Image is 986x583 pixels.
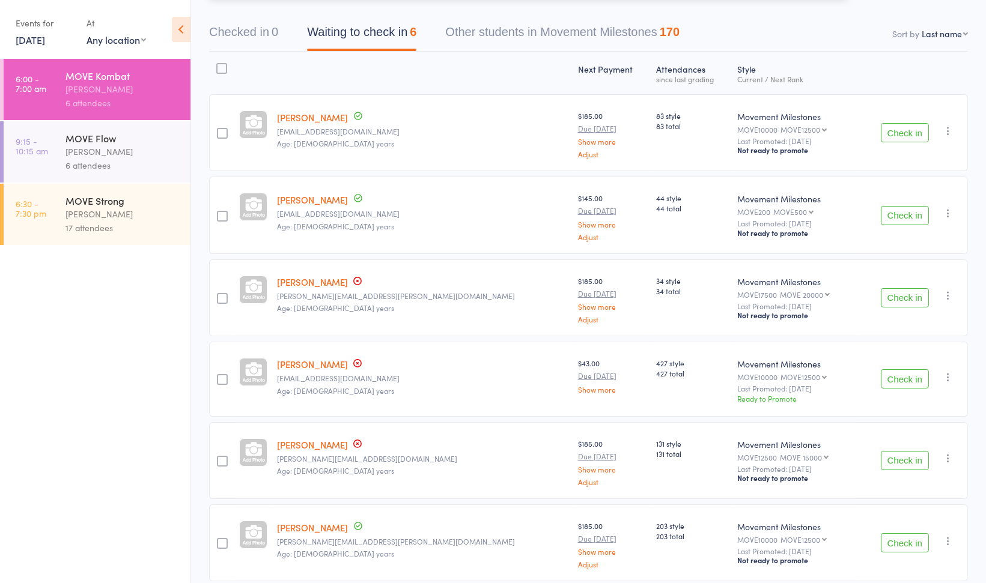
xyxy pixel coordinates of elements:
small: Last Promoted: [DATE] [738,465,851,473]
small: Due [DATE] [578,207,647,215]
div: Last name [922,28,962,40]
a: [PERSON_NAME] [277,276,348,288]
a: Show more [578,548,647,555]
button: Other students in Movement Milestones170 [445,19,680,51]
a: Adjust [578,150,647,158]
div: Ready to Promote [738,393,851,403]
div: MOVE Strong [65,194,180,207]
time: 6:30 - 7:30 pm [16,199,46,218]
time: 9:15 - 10:15 am [16,136,48,156]
small: Due [DATE] [578,289,647,298]
div: MOVE12500 [781,125,821,133]
div: Not ready to promote [738,228,851,238]
a: Adjust [578,233,647,241]
div: Movement Milestones [738,110,851,122]
div: MOVE 15000 [781,453,823,461]
div: MOVE17500 [738,291,851,298]
span: 131 total [656,449,728,459]
div: MOVE12500 [781,373,821,381]
div: [PERSON_NAME] [65,145,180,159]
time: 6:00 - 7:00 am [16,74,46,93]
div: MOVE 20000 [781,291,824,298]
div: MOVE500 [774,208,808,216]
small: forrestal65@gmail.com [277,127,568,136]
div: 0 [272,25,278,38]
button: Check in [881,451,929,470]
div: MOVE10000 [738,373,851,381]
div: $185.00 [578,521,647,568]
button: Check in [881,533,929,552]
a: [PERSON_NAME] [277,193,348,206]
small: Due [DATE] [578,452,647,461]
button: Check in [881,123,929,142]
small: Due [DATE] [578,124,647,133]
small: Due [DATE] [578,534,647,543]
div: $185.00 [578,276,647,323]
span: Age: [DEMOGRAPHIC_DATA] years [277,138,394,148]
div: 6 [410,25,416,38]
div: $145.00 [578,193,647,240]
a: Adjust [578,315,647,323]
div: Movement Milestones [738,193,851,205]
small: steven.todd@hotmail.com.au [277,537,568,546]
small: Last Promoted: [DATE] [738,137,851,145]
small: dr_jahenderson@yahoo.com [277,210,568,218]
small: Last Promoted: [DATE] [738,219,851,228]
a: [PERSON_NAME] [277,438,348,451]
div: Any location [87,33,146,46]
div: since last grading [656,75,728,83]
a: Adjust [578,478,647,486]
span: Age: [DEMOGRAPHIC_DATA] years [277,385,394,396]
button: Check in [881,206,929,225]
a: Adjust [578,560,647,568]
div: MOVE10000 [738,536,851,543]
a: Show more [578,137,647,145]
span: 203 style [656,521,728,531]
a: Show more [578,220,647,228]
small: Due [DATE] [578,372,647,380]
div: 170 [660,25,680,38]
small: stephen.mirfin@hotmail.co.uk [277,455,568,463]
span: 83 style [656,110,728,121]
div: MOVE Flow [65,131,180,145]
div: Events for [16,13,75,33]
div: MOVE200 [738,208,851,216]
a: Show more [578,385,647,393]
div: Not ready to promote [738,473,851,483]
div: Movement Milestones [738,276,851,288]
small: Last Promoted: [DATE] [738,384,851,393]
div: MOVE12500 [781,536,821,543]
a: 6:00 -7:00 amMOVE Kombat[PERSON_NAME]6 attendees [4,59,190,120]
a: Show more [578,465,647,473]
span: 44 total [656,203,728,213]
button: Check in [881,369,929,388]
span: 34 total [656,286,728,296]
a: [PERSON_NAME] [277,111,348,124]
a: [DATE] [16,33,45,46]
div: 6 attendees [65,96,180,110]
div: Next Payment [573,57,651,89]
small: Nicole.Howe@bendigoadelaide.com.au [277,292,568,300]
div: Movement Milestones [738,521,851,533]
span: 83 total [656,121,728,131]
div: MOVE Kombat [65,69,180,82]
small: Last Promoted: [DATE] [738,547,851,555]
span: 203 total [656,531,728,541]
label: Sort by [892,28,919,40]
div: Not ready to promote [738,145,851,155]
div: Current / Next Rank [738,75,851,83]
div: [PERSON_NAME] [65,82,180,96]
div: Movement Milestones [738,358,851,370]
span: 427 style [656,358,728,368]
div: Atten­dances [651,57,733,89]
span: 427 total [656,368,728,378]
div: Not ready to promote [738,310,851,320]
small: Sjmcleod@iprimus.com.au [277,374,568,382]
div: $185.00 [578,438,647,486]
div: Movement Milestones [738,438,851,450]
div: [PERSON_NAME] [65,207,180,221]
span: Age: [DEMOGRAPHIC_DATA] years [277,221,394,231]
a: [PERSON_NAME] [277,358,348,370]
div: $43.00 [578,358,647,393]
button: Checked in0 [209,19,278,51]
